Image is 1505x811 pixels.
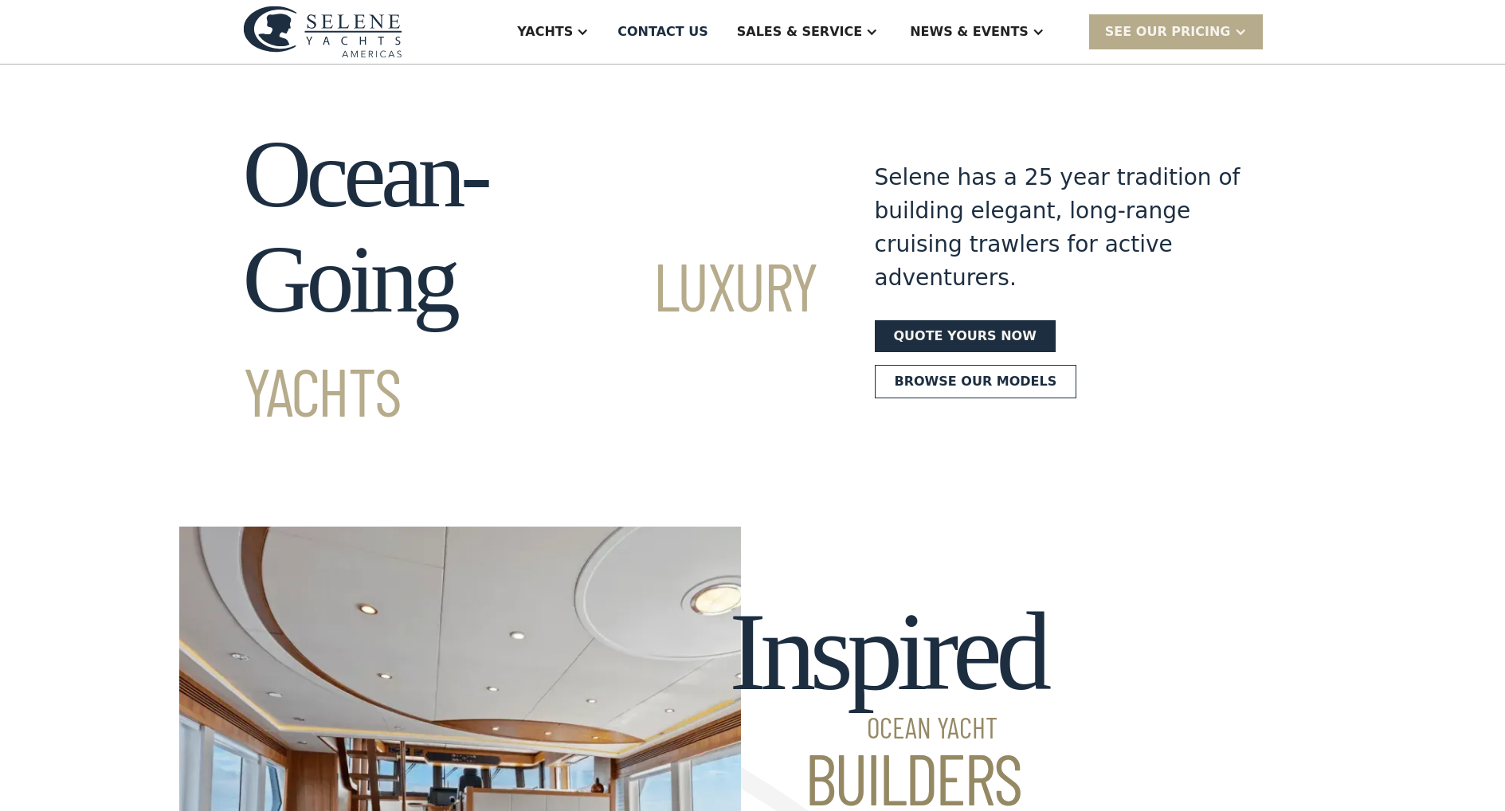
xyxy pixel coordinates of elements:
[243,6,402,57] img: logo
[737,22,862,41] div: Sales & Service
[517,22,573,41] div: Yachts
[243,122,817,437] h1: Ocean-Going
[243,245,817,430] span: Luxury Yachts
[1105,22,1231,41] div: SEE Our Pricing
[729,713,1045,742] span: Ocean Yacht
[617,22,708,41] div: Contact US
[875,365,1077,398] a: Browse our models
[875,161,1241,295] div: Selene has a 25 year tradition of building elegant, long-range cruising trawlers for active adven...
[910,22,1029,41] div: News & EVENTS
[875,320,1056,352] a: Quote yours now
[1089,14,1263,49] div: SEE Our Pricing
